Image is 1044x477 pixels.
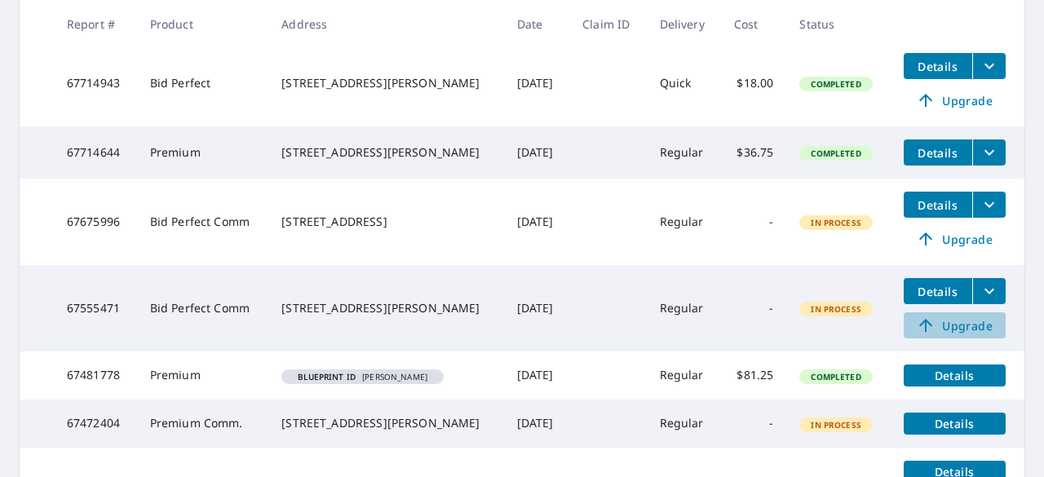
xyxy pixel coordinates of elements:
td: Quick [647,40,721,126]
td: Regular [647,126,721,179]
span: Details [913,416,996,431]
span: Details [913,197,962,213]
div: [STREET_ADDRESS] [281,214,490,230]
td: Bid Perfect Comm [137,265,269,351]
td: 67555471 [54,265,137,351]
button: detailsBtn-67481778 [904,364,1006,386]
td: 67472404 [54,400,137,448]
td: Bid Perfect Comm [137,179,269,265]
button: detailsBtn-67555471 [904,278,972,304]
button: detailsBtn-67675996 [904,192,972,218]
td: 67714644 [54,126,137,179]
button: detailsBtn-67472404 [904,413,1006,435]
span: Details [913,284,962,299]
td: [DATE] [504,265,570,351]
em: Blueprint ID [298,373,356,381]
a: Upgrade [904,312,1006,338]
button: filesDropdownBtn-67714644 [972,139,1006,166]
span: In Process [801,419,871,431]
span: Details [913,59,962,74]
button: filesDropdownBtn-67714943 [972,53,1006,79]
button: filesDropdownBtn-67675996 [972,192,1006,218]
td: Regular [647,400,721,448]
td: Premium [137,126,269,179]
div: [STREET_ADDRESS][PERSON_NAME] [281,415,490,431]
a: Upgrade [904,87,1006,113]
span: Upgrade [913,316,996,335]
div: [STREET_ADDRESS][PERSON_NAME] [281,300,490,316]
button: filesDropdownBtn-67555471 [972,278,1006,304]
td: - [721,265,787,351]
td: 67481778 [54,351,137,400]
td: $36.75 [721,126,787,179]
button: detailsBtn-67714644 [904,139,972,166]
span: [PERSON_NAME] [288,373,437,381]
td: 67714943 [54,40,137,126]
td: [DATE] [504,351,570,400]
td: [DATE] [504,400,570,448]
td: [DATE] [504,179,570,265]
td: Regular [647,265,721,351]
td: Premium Comm. [137,400,269,448]
td: - [721,179,787,265]
td: Bid Perfect [137,40,269,126]
td: 67675996 [54,179,137,265]
span: Upgrade [913,91,996,110]
div: [STREET_ADDRESS][PERSON_NAME] [281,144,490,161]
td: - [721,400,787,448]
td: Regular [647,179,721,265]
span: Completed [801,148,870,159]
td: Regular [647,351,721,400]
td: Premium [137,351,269,400]
td: $81.25 [721,351,787,400]
span: Details [913,368,996,383]
button: detailsBtn-67714943 [904,53,972,79]
span: Completed [801,371,870,382]
span: In Process [801,217,871,228]
span: Upgrade [913,229,996,249]
div: [STREET_ADDRESS][PERSON_NAME] [281,75,490,91]
td: [DATE] [504,126,570,179]
td: $18.00 [721,40,787,126]
td: [DATE] [504,40,570,126]
span: Completed [801,78,870,90]
span: In Process [801,303,871,315]
span: Details [913,145,962,161]
a: Upgrade [904,226,1006,252]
